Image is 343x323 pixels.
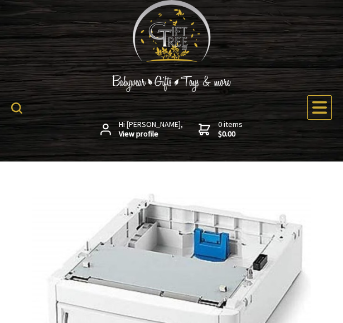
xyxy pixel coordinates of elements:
[88,75,255,92] img: Babywear - Gifts - Toys & more
[218,129,243,139] strong: $0.00
[11,102,22,114] img: product search
[119,120,183,139] span: Hi [PERSON_NAME],
[119,129,183,139] strong: View profile
[199,120,243,139] a: 0 items$0.00
[100,120,183,139] a: Hi [PERSON_NAME],View profile
[218,119,243,139] span: 0 items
